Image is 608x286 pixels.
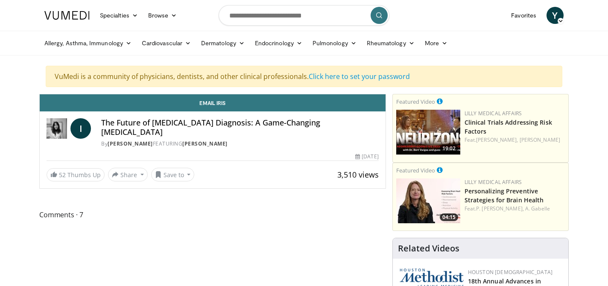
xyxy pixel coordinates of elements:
a: P. [PERSON_NAME], [476,205,524,212]
a: A. Gabelle [525,205,550,212]
a: 04:15 [396,178,460,223]
a: Pulmonology [307,35,362,52]
img: VuMedi Logo [44,11,90,20]
small: Featured Video [396,98,435,105]
img: Dr. Iris Gorfinkel [47,118,67,139]
div: Feat. [465,136,565,144]
span: 52 [59,171,66,179]
img: 1541e73f-d457-4c7d-a135-57e066998777.png.150x105_q85_crop-smart_upscale.jpg [396,110,460,155]
input: Search topics, interventions [219,5,389,26]
a: Rheumatology [362,35,420,52]
a: Dermatology [196,35,250,52]
a: 52 Thumbs Up [47,168,105,181]
a: Specialties [95,7,143,24]
a: [PERSON_NAME] [108,140,153,147]
a: Houston [DEMOGRAPHIC_DATA] [468,268,552,276]
a: Y [547,7,564,24]
a: Cardiovascular [137,35,196,52]
button: Share [108,168,148,181]
h4: Related Videos [398,243,459,254]
span: Comments 7 [39,209,386,220]
a: More [420,35,453,52]
a: Allergy, Asthma, Immunology [39,35,137,52]
a: Email Iris [40,94,386,111]
a: Lilly Medical Affairs [465,178,522,186]
span: 04:15 [440,213,458,221]
a: Clinical Trials Addressing Risk Factors [465,118,552,135]
div: VuMedi is a community of physicians, dentists, and other clinical professionals. [46,66,562,87]
div: By FEATURING [101,140,379,148]
small: Featured Video [396,166,435,174]
a: [PERSON_NAME] [520,136,560,143]
a: 19:02 [396,110,460,155]
div: [DATE] [355,153,378,161]
h4: The Future of [MEDICAL_DATA] Diagnosis: A Game-Changing [MEDICAL_DATA] [101,118,379,137]
a: Personalizing Preventive Strategies for Brain Health [465,187,544,204]
a: [PERSON_NAME] [182,140,228,147]
a: Endocrinology [250,35,307,52]
a: Favorites [506,7,541,24]
span: 19:02 [440,145,458,152]
a: I [70,118,91,139]
div: Feat. [465,205,565,213]
a: Lilly Medical Affairs [465,110,522,117]
a: Click here to set your password [309,72,410,81]
img: c3be7821-a0a3-4187-927a-3bb177bd76b4.png.150x105_q85_crop-smart_upscale.jpg [396,178,460,223]
span: 3,510 views [337,169,379,180]
a: Browse [143,7,182,24]
button: Save to [151,168,195,181]
a: [PERSON_NAME], [476,136,518,143]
